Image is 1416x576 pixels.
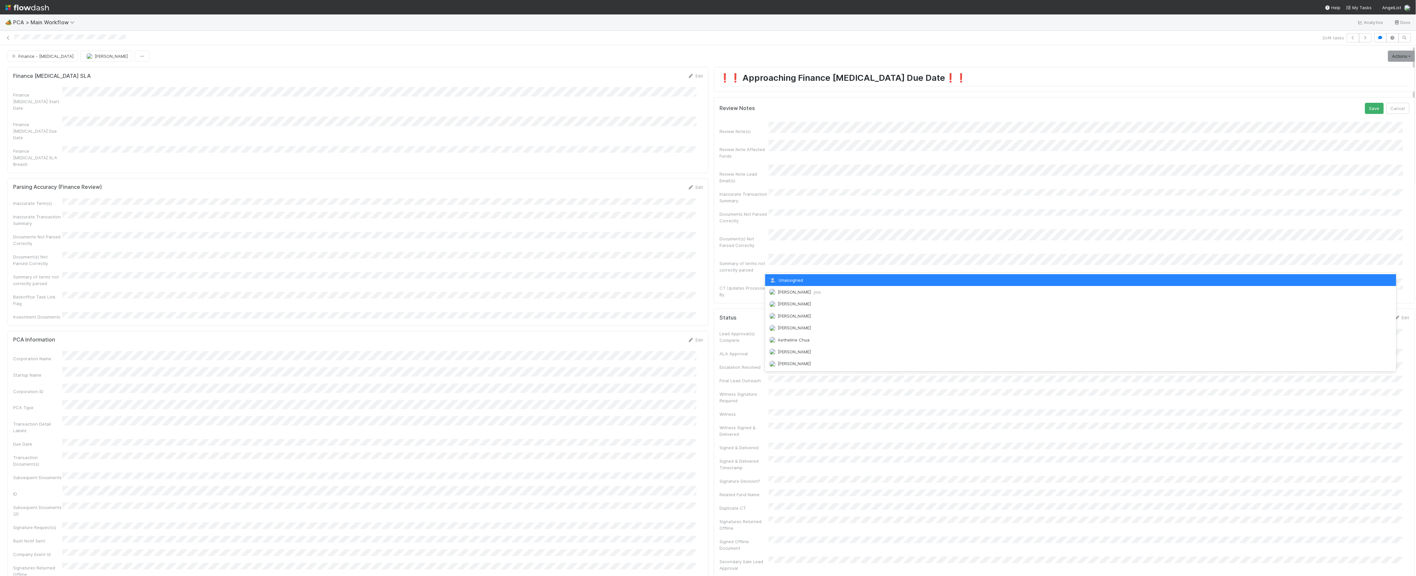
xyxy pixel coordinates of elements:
[13,524,62,531] div: Signature Request(s)
[719,538,769,551] div: Signed Offline Document
[13,372,62,378] div: Startup Name
[719,285,769,298] div: CT Updates Processed By
[13,421,62,434] div: Transaction Detail Labels
[688,337,703,343] a: Edit
[1346,4,1372,11] a: My Tasks
[769,361,776,367] img: avatar_df83acd9-d480-4d6e-a150-67f005a3ea0d.png
[95,54,128,59] span: [PERSON_NAME]
[719,235,769,249] div: Document(s) Not Parsed Correctly
[13,184,102,190] h5: Parsing Accuracy (Finance Review)
[778,301,811,306] span: [PERSON_NAME]
[769,277,803,283] span: Unassigned
[13,337,55,343] h5: PCA Information
[13,314,62,320] div: Investment Documents
[1323,34,1344,41] span: 2 of 4 tasks
[13,491,62,497] div: ID
[719,558,769,571] div: Secondary Sale Lead Approval
[778,361,811,366] span: [PERSON_NAME]
[13,254,62,267] div: Document(s) Not Parsed Correctly
[1386,103,1409,114] button: Cancel
[719,105,755,112] h5: Review Notes
[13,474,62,481] div: Subsequent Documents
[719,411,769,417] div: Witness
[769,337,776,343] img: avatar_103f69d0-f655-4f4f-bc28-f3abe7034599.png
[719,391,769,404] div: Witness Signature Required
[13,19,78,26] span: PCA > Main Workflow
[719,146,769,159] div: Review Note Affected Funds
[778,313,811,319] span: [PERSON_NAME]
[13,551,62,558] div: Company Event Id
[719,458,769,471] div: Signed & Delivered Timestamp
[86,53,93,59] img: avatar_b6a6ccf4-6160-40f7-90da-56c3221167ae.png
[719,211,769,224] div: Documents Not Parsed Correctly
[13,504,62,517] div: Subsequent Documents (2)
[13,274,62,287] div: Summary of terms not correctly parsed
[719,518,769,531] div: Signatures Returned Offline
[719,478,769,484] div: Signature Decision?
[5,19,12,25] span: 🏕️
[1382,5,1402,10] span: AngelList
[13,404,62,411] div: PCA Type
[778,349,811,354] span: [PERSON_NAME]
[1404,5,1411,11] img: avatar_b6a6ccf4-6160-40f7-90da-56c3221167ae.png
[13,200,62,207] div: Inaccurate Term(s)
[8,51,78,62] button: Finance - [MEDICAL_DATA]
[688,73,703,78] a: Edit
[719,73,1409,86] h1: ❗️❗️ Approaching Finance [MEDICAL_DATA] Due Date❗️❗️
[688,185,703,190] a: Edit
[769,289,776,295] img: avatar_b6a6ccf4-6160-40f7-90da-56c3221167ae.png
[13,355,62,362] div: Corporation Name
[1346,5,1372,10] span: My Tasks
[80,51,132,62] button: [PERSON_NAME]
[719,444,769,451] div: Signed & Delivered
[13,441,62,447] div: Due Date
[778,337,810,343] span: Aetheline Chua
[719,505,769,511] div: Duplicate CT
[778,325,811,330] span: [PERSON_NAME]
[1358,18,1383,26] a: Analytics
[13,454,62,467] div: Transaction Document(s)
[13,233,62,247] div: Documents Not Parsed Correctly
[1365,103,1384,114] button: Save
[719,330,769,343] div: Lead Approval(s) Complete
[719,260,769,273] div: Summary of terms not correctly parsed
[719,171,769,184] div: Review Note Lead Email(s)
[719,364,769,370] div: Escalation Resolved
[1394,18,1411,26] a: Docs
[13,73,91,79] h5: Finance [MEDICAL_DATA] SLA
[13,538,62,544] div: Rush Notif Sent
[719,128,769,135] div: Review Note(s)
[719,424,769,437] div: Witness Signed & Delivered
[1388,51,1415,62] a: Actions
[719,350,769,357] div: ALA Approval
[11,54,74,59] span: Finance - [MEDICAL_DATA]
[719,491,769,498] div: Related Fund Name
[769,301,776,307] img: avatar_55a2f090-1307-4765-93b4-f04da16234ba.png
[13,388,62,395] div: Corporation ID
[1394,315,1409,320] a: Edit
[813,289,821,295] span: you
[13,213,62,227] div: Inaccurate Transaction Summary
[719,191,769,204] div: Inaccurate Transaction Summary
[5,2,49,13] img: logo-inverted-e16ddd16eac7371096b0.svg
[1325,4,1341,11] div: Help
[719,315,737,321] h5: Status
[769,348,776,355] img: avatar_adb74e0e-9f86-401c-adfc-275927e58b0b.png
[13,148,62,167] div: Finance [MEDICAL_DATA] SLA Breach
[13,121,62,141] div: Finance [MEDICAL_DATA] Due Date
[778,289,821,295] span: [PERSON_NAME]
[769,325,776,331] img: avatar_55c8bf04-bdf8-4706-8388-4c62d4787457.png
[13,294,62,307] div: Backoffice Task Link Flag
[769,313,776,319] img: avatar_1d14498f-6309-4f08-8780-588779e5ce37.png
[13,92,62,111] div: Finance [MEDICAL_DATA] Start Date
[719,377,769,384] div: Final Lead Outreach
